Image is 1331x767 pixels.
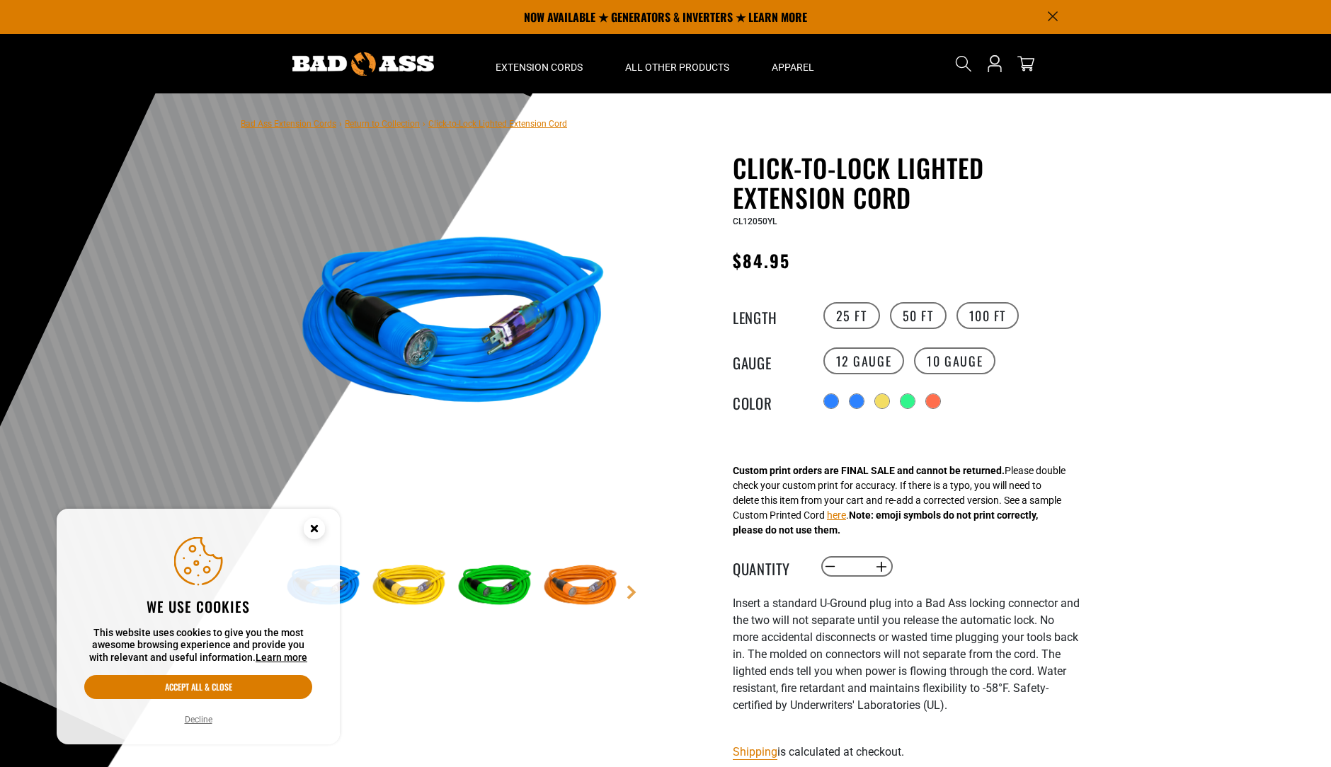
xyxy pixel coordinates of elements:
img: yellow [368,546,450,628]
legend: Length [733,306,804,325]
label: 25 FT [823,302,880,329]
strong: Note: emoji symbols do not print correctly, please do not use them. [733,509,1038,536]
label: 50 FT [890,302,947,329]
summary: Search [952,52,975,75]
span: $84.95 [733,248,790,273]
span: Extension Cords [496,61,583,74]
button: Accept all & close [84,675,312,699]
span: Click-to-Lock Lighted Extension Cord [428,119,567,129]
img: Bad Ass Extension Cords [292,52,434,76]
span: nsert a standard U-Ground plug into a Bad Ass locking connector and the two will not separate unt... [733,596,1080,712]
label: 10 Gauge [914,347,995,374]
span: CL12050YL [733,217,777,226]
img: blue [282,156,624,497]
span: › [339,119,342,129]
label: Quantity [733,558,804,576]
a: Next [624,585,639,599]
a: Bad Ass Extension Cords [241,119,336,129]
span: All Other Products [625,61,729,74]
p: This website uses cookies to give you the most awesome browsing experience and provide you with r... [84,627,312,664]
button: here [827,508,846,523]
strong: Custom print orders are FINAL SALE and cannot be returned. [733,465,1005,476]
a: Return to Collection [345,119,420,129]
div: is calculated at checkout. [733,742,1080,761]
summary: Extension Cords [474,34,604,93]
a: Shipping [733,745,777,759]
div: I [733,595,1080,731]
span: › [423,119,425,129]
img: green [454,546,536,628]
aside: Cookie Consent [57,509,340,745]
nav: breadcrumbs [241,115,567,132]
span: Apparel [772,61,814,74]
a: Learn more [256,652,307,663]
label: 100 FT [956,302,1019,329]
div: Please double check your custom print for accuracy. If there is a typo, you will need to delete t... [733,463,1066,538]
summary: Apparel [750,34,835,93]
h2: We use cookies [84,597,312,616]
h1: Click-to-Lock Lighted Extension Cord [733,153,1080,212]
button: Decline [181,713,217,727]
summary: All Other Products [604,34,750,93]
img: orange [539,546,622,628]
label: 12 Gauge [823,347,905,374]
legend: Gauge [733,352,804,370]
legend: Color [733,392,804,410]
